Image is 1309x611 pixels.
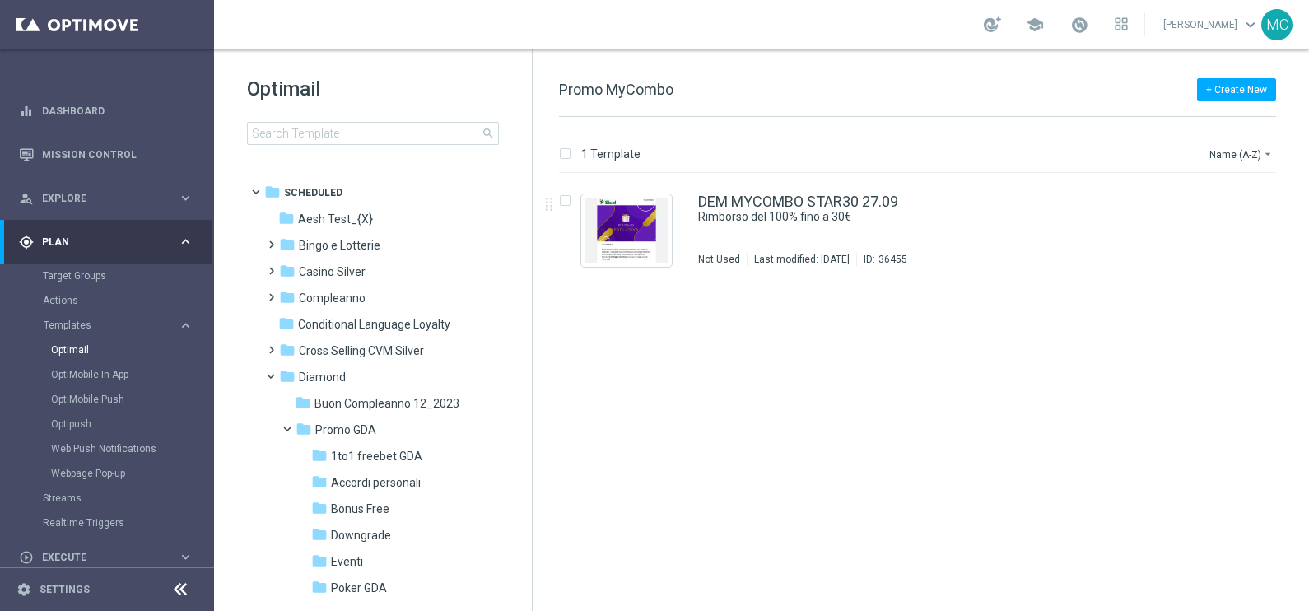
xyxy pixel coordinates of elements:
[42,133,193,176] a: Mission Control
[178,549,193,565] i: keyboard_arrow_right
[698,253,740,266] div: Not Used
[543,174,1306,287] div: Press SPACE to select this row.
[42,553,178,562] span: Execute
[264,184,281,200] i: folder
[42,237,178,247] span: Plan
[748,253,856,266] div: Last modified: [DATE]
[698,209,1167,225] a: Rimborso del 100% fino a 30€
[311,447,328,464] i: folder
[43,492,171,505] a: Streams
[299,291,366,305] span: Compleanno
[19,550,178,565] div: Execute
[19,133,193,176] div: Mission Control
[1197,78,1276,101] button: + Create New
[51,461,212,486] div: Webpage Pop-up
[1162,12,1261,37] a: [PERSON_NAME]keyboard_arrow_down
[19,191,178,206] div: Explore
[311,579,328,595] i: folder
[856,253,907,266] div: ID:
[878,253,907,266] div: 36455
[331,554,363,569] span: Eventi
[331,475,421,490] span: Accordi personali
[284,185,342,200] span: Scheduled
[19,89,193,133] div: Dashboard
[581,147,641,161] p: 1 Template
[482,127,495,140] span: search
[247,122,499,145] input: Search Template
[585,198,668,263] img: 36455.jpeg
[311,526,328,543] i: folder
[178,318,193,333] i: keyboard_arrow_right
[43,288,212,313] div: Actions
[51,412,212,436] div: Optipush
[51,442,171,455] a: Web Push Notifications
[279,263,296,279] i: folder
[311,553,328,569] i: folder
[698,209,1205,225] div: Rimborso del 100% fino a 30€
[178,190,193,206] i: keyboard_arrow_right
[43,486,212,511] div: Streams
[311,500,328,516] i: folder
[279,289,296,305] i: folder
[51,343,171,357] a: Optimail
[1026,16,1044,34] span: school
[18,551,194,564] button: play_circle_outline Execute keyboard_arrow_right
[278,315,295,332] i: folder
[299,238,380,253] span: Bingo e Lotterie
[299,264,366,279] span: Casino Silver
[16,582,31,597] i: settings
[51,417,171,431] a: Optipush
[51,362,212,387] div: OptiMobile In-App
[1261,9,1293,40] div: MC
[19,104,34,119] i: equalizer
[559,81,673,98] span: Promo MyCombo
[698,194,898,209] a: DEM MYCOMBO STAR30 27.09
[51,467,171,480] a: Webpage Pop-up
[279,236,296,253] i: folder
[296,421,312,437] i: folder
[331,449,422,464] span: 1to1 freebet GDA
[19,550,34,565] i: play_circle_outline
[19,235,34,250] i: gps_fixed
[44,320,178,330] div: Templates
[43,511,212,535] div: Realtime Triggers
[315,422,376,437] span: Promo GDA
[295,394,311,411] i: folder
[51,393,171,406] a: OptiMobile Push
[247,76,499,102] h1: Optimail
[43,516,171,529] a: Realtime Triggers
[42,194,178,203] span: Explore
[43,269,171,282] a: Target Groups
[51,368,171,381] a: OptiMobile In-App
[43,319,194,332] button: Templates keyboard_arrow_right
[1208,144,1276,164] button: Name (A-Z)arrow_drop_down
[278,210,295,226] i: folder
[51,436,212,461] div: Web Push Notifications
[1261,147,1274,161] i: arrow_drop_down
[314,396,459,411] span: Buon Compleanno 12_2023
[19,191,34,206] i: person_search
[298,212,373,226] span: Aesh Test_{X}
[43,313,212,486] div: Templates
[19,235,178,250] div: Plan
[51,387,212,412] div: OptiMobile Push
[18,236,194,249] button: gps_fixed Plan keyboard_arrow_right
[331,528,391,543] span: Downgrade
[43,264,212,288] div: Target Groups
[42,89,193,133] a: Dashboard
[18,148,194,161] div: Mission Control
[279,342,296,358] i: folder
[331,581,387,595] span: Poker GDA
[51,338,212,362] div: Optimail
[298,317,450,332] span: Conditional Language Loyalty
[43,294,171,307] a: Actions
[279,368,296,385] i: folder
[18,105,194,118] button: equalizer Dashboard
[18,192,194,205] button: person_search Explore keyboard_arrow_right
[178,234,193,250] i: keyboard_arrow_right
